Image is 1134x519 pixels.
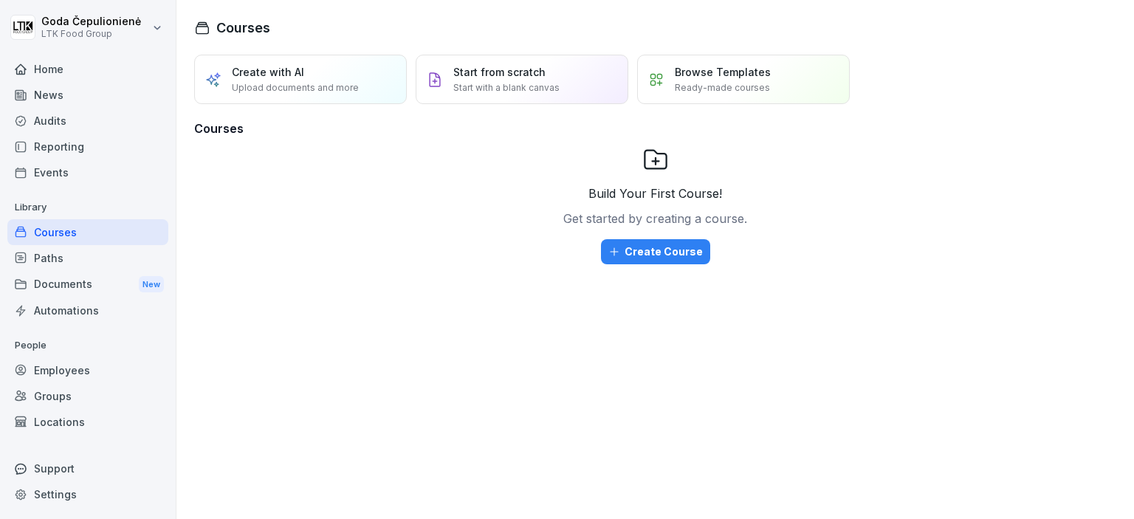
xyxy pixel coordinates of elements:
a: Events [7,159,168,185]
p: Ready-made courses [675,81,770,94]
div: New [139,276,164,293]
p: Get started by creating a course. [563,210,747,227]
a: Reporting [7,134,168,159]
a: Automations [7,298,168,323]
a: Settings [7,481,168,507]
a: DocumentsNew [7,271,168,298]
a: Paths [7,245,168,271]
p: Upload documents and more [232,81,359,94]
p: Create with AI [232,64,304,80]
a: Home [7,56,168,82]
a: Employees [7,357,168,383]
p: People [7,334,168,357]
p: LTK Food Group [41,29,141,39]
h1: Courses [216,18,270,38]
a: Audits [7,108,168,134]
div: Support [7,456,168,481]
a: Locations [7,409,168,435]
a: News [7,82,168,108]
p: Build Your First Course! [588,185,722,202]
p: Start from scratch [453,64,546,80]
a: Courses [7,219,168,245]
div: Documents [7,271,168,298]
p: Browse Templates [675,64,771,80]
button: Create Course [601,239,710,264]
div: Create Course [608,244,703,260]
p: Library [7,196,168,219]
p: Start with a blank canvas [453,81,560,94]
p: Goda Čepulionienė [41,16,141,28]
h3: Courses [194,120,1116,137]
a: Groups [7,383,168,409]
